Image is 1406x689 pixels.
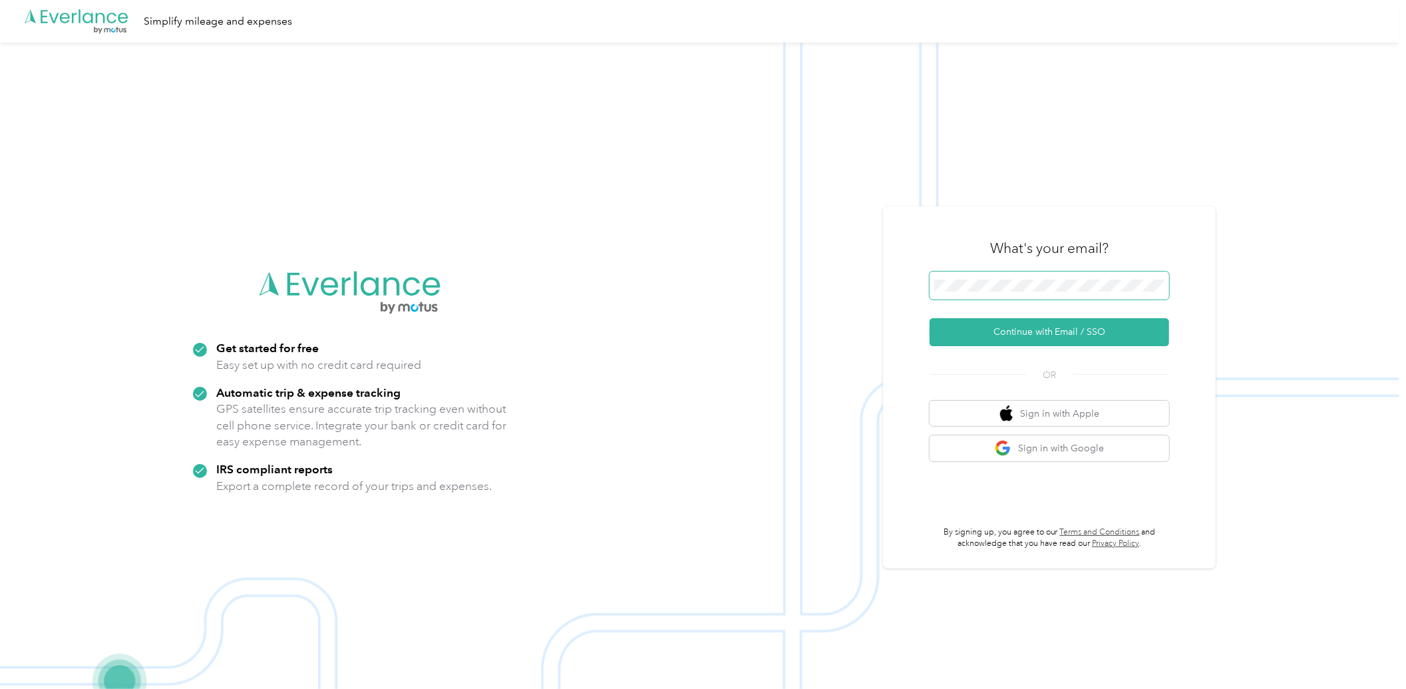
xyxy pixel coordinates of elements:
[1000,405,1013,422] img: apple logo
[990,239,1109,258] h3: What's your email?
[995,440,1011,457] img: google logo
[144,13,292,30] div: Simplify mileage and expenses
[1060,527,1140,537] a: Terms and Conditions
[216,478,492,495] p: Export a complete record of your trips and expenses.
[216,357,421,373] p: Easy set up with no credit card required
[930,527,1169,550] p: By signing up, you agree to our and acknowledge that you have read our .
[216,401,507,450] p: GPS satellites ensure accurate trip tracking even without cell phone service. Integrate your bank...
[930,318,1169,346] button: Continue with Email / SSO
[1092,539,1139,549] a: Privacy Policy
[216,385,401,399] strong: Automatic trip & expense tracking
[216,462,333,476] strong: IRS compliant reports
[930,401,1169,427] button: apple logoSign in with Apple
[216,341,319,355] strong: Get started for free
[930,435,1169,461] button: google logoSign in with Google
[1026,368,1073,382] span: OR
